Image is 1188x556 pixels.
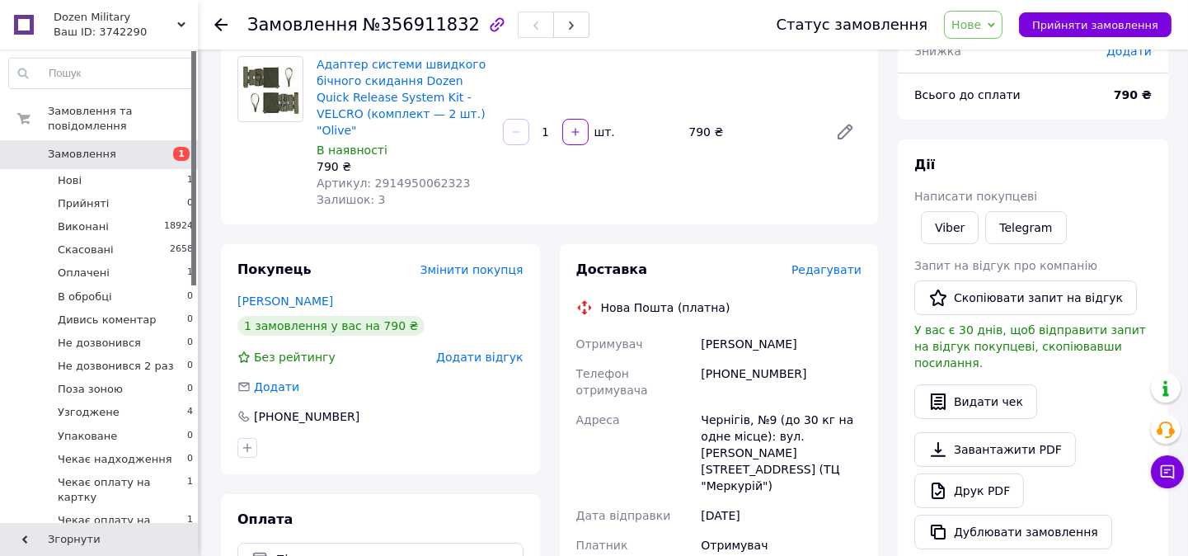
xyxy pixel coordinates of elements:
span: 0 [187,196,193,211]
span: 0 [187,452,193,467]
span: Нові [58,173,82,188]
span: №356911832 [363,15,480,35]
span: В наявності [317,144,387,157]
span: Написати покупцеві [914,190,1037,203]
span: Дата відправки [576,509,671,522]
span: Замовлення [48,147,116,162]
span: Узгоджене [58,405,120,420]
span: Платник [576,539,628,552]
span: Прийняти замовлення [1032,19,1158,31]
span: Редагувати [791,263,862,276]
span: Змінити покупця [420,263,524,276]
a: [PERSON_NAME] [237,294,333,308]
span: Чекає оплату на рахунок [58,513,187,543]
span: Чекає оплату на картку [58,475,187,505]
button: Скопіювати запит на відгук [914,280,1137,315]
div: Чернігів, №9 (до 30 кг на одне місце): вул. [PERSON_NAME][STREET_ADDRESS] (ТЦ "Меркурій") [697,405,865,501]
span: Не дозвонився [58,336,141,351]
div: [PHONE_NUMBER] [252,408,361,425]
span: Знижка [914,45,961,58]
span: 4 [187,405,193,420]
span: Запит на відгук про компанію [914,259,1097,272]
span: Покупець [237,262,312,277]
span: 0 [187,382,193,397]
span: Додати відгук [436,351,523,364]
span: Телефон отримувача [576,367,648,397]
span: Всього до сплати [914,88,1021,101]
span: Поза зоною [58,382,123,397]
div: Повернутися назад [214,16,228,33]
span: 18924 [164,219,193,234]
span: 1 [187,475,193,505]
span: Чекає надходження [58,452,172,467]
span: Нове [951,18,981,31]
span: Доставка [576,262,648,277]
a: Telegram [985,211,1066,244]
div: [PERSON_NAME] [697,329,865,359]
span: У вас є 30 днів, щоб відправити запит на відгук покупцеві, скопіювавши посилання. [914,323,1146,370]
a: Редагувати [829,115,862,148]
span: Замовлення [247,15,358,35]
span: 0 [187,359,193,374]
span: 1 [187,266,193,280]
span: Замовлення та повідомлення [48,104,198,134]
span: 0 [187,429,193,444]
span: Артикул: 2914950062323 [317,177,470,190]
a: Завантажити PDF [914,432,1076,467]
span: Виконані [58,219,109,234]
span: Оплачені [58,266,110,280]
div: [PHONE_NUMBER] [697,359,865,405]
span: Дивись коментар [58,313,157,327]
a: Друк PDF [914,474,1024,508]
button: Дублювати замовлення [914,515,1112,549]
span: 1 [187,513,193,543]
div: 1 замовлення у вас на 790 ₴ [237,316,425,336]
div: [DATE] [697,501,865,530]
button: Видати чек [914,384,1037,419]
img: Адаптер системи швидкого бічного скидання Dozen Quick Release System Kit - VELCRO (комплект — 2 ш... [238,57,303,121]
span: Адреса [576,413,620,426]
div: 790 ₴ [682,120,822,144]
span: Залишок: 3 [317,193,386,206]
span: 0 [187,336,193,351]
div: Ваш ID: 3742290 [54,25,198,40]
span: Dozen Military [54,10,177,25]
span: Оплата [237,511,293,527]
input: Пошук [9,59,194,88]
span: Прийняті [58,196,109,211]
span: 1 [173,147,190,161]
a: Адаптер системи швидкого бічного скидання Dozen Quick Release System Kit - VELCRO (комплект — 2 ш... [317,58,486,137]
div: Нова Пошта (платна) [597,299,735,316]
button: Чат з покупцем [1151,455,1184,488]
span: Скасовані [58,243,114,257]
span: 0 [187,290,193,304]
a: Viber [921,211,979,244]
span: Без рейтингу [254,351,336,364]
span: Отримувач [576,337,643,351]
span: 2658 [170,243,193,257]
span: Упаковане [58,429,117,444]
span: Додати [254,380,299,393]
b: 790 ₴ [1114,88,1152,101]
div: 790 ₴ [317,158,490,175]
span: 0 [187,313,193,327]
span: В обробці [58,290,112,304]
span: Додати [1106,45,1152,58]
span: 1 [187,173,193,188]
span: Не дозвонився 2 раз [58,359,174,374]
span: Дії [914,157,935,172]
button: Прийняти замовлення [1019,12,1172,37]
div: Статус замовлення [777,16,928,33]
div: шт. [590,124,617,140]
